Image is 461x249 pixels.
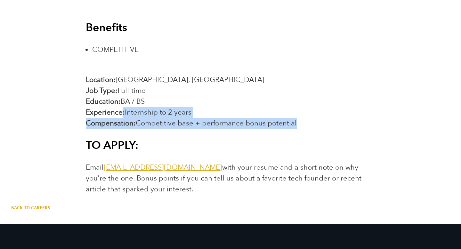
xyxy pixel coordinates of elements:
[136,118,297,128] span: Competitive base + performance bonus potential
[86,86,117,95] b: Job Type:
[86,118,136,128] b: Compensation:
[86,108,125,117] b: Experience:
[86,97,121,106] b: Education:
[104,163,222,172] a: [EMAIL_ADDRESS][DOMAIN_NAME]
[125,108,191,117] span: Internship to 2 years
[92,45,139,54] span: COMPETITIVE
[86,20,127,35] b: Benefits
[11,205,50,211] a: Back to Careers
[86,138,138,153] b: TO APPLY:
[117,86,146,95] span: Full-time
[121,97,145,106] span: BA / BS
[86,75,116,84] b: Location:
[86,163,361,194] span: Email with your resume and a short note on why you're the one. Bonus points if you can tell us ab...
[116,75,264,84] span: [GEOGRAPHIC_DATA], [GEOGRAPHIC_DATA]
